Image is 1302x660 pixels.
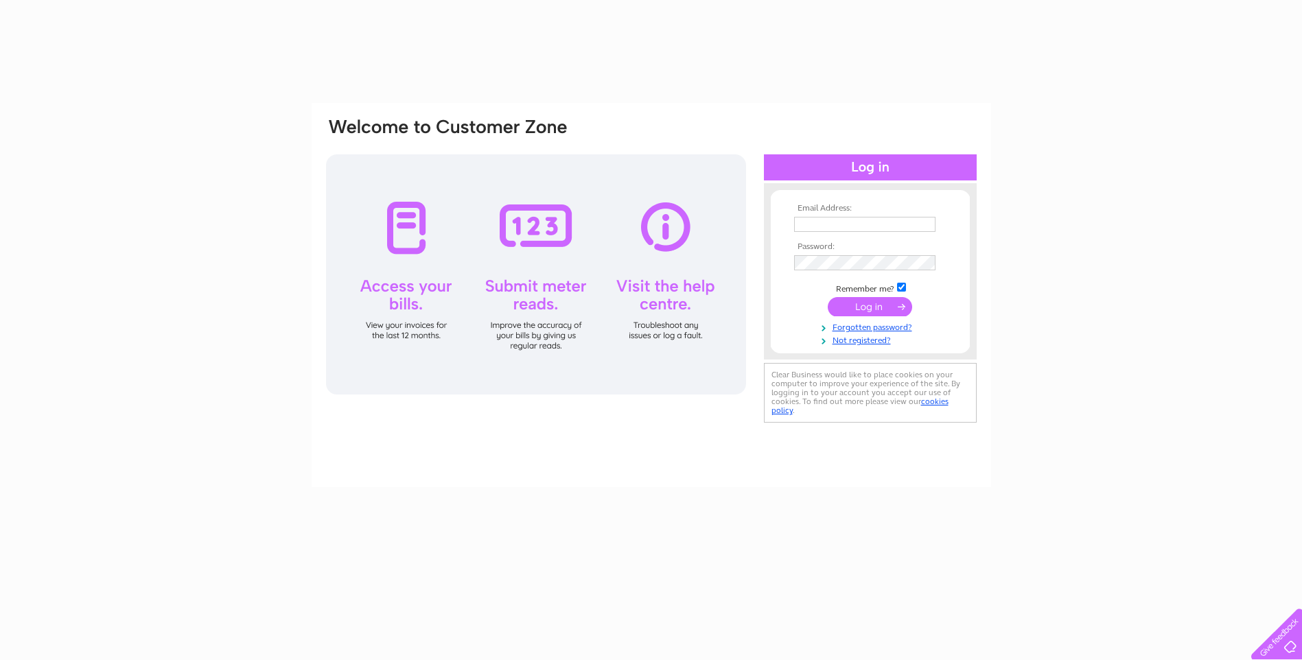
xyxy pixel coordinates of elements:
[771,397,949,415] a: cookies policy
[791,204,950,213] th: Email Address:
[791,242,950,252] th: Password:
[791,281,950,294] td: Remember me?
[794,320,950,333] a: Forgotten password?
[764,363,977,423] div: Clear Business would like to place cookies on your computer to improve your experience of the sit...
[828,297,912,316] input: Submit
[794,333,950,346] a: Not registered?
